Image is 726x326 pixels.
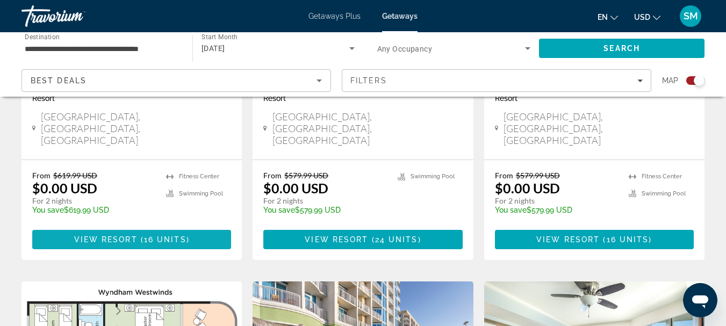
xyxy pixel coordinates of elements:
[495,180,560,196] p: $0.00 USD
[411,173,455,180] span: Swimming Pool
[495,206,618,214] p: $579.99 USD
[32,196,155,206] p: For 2 nights
[598,9,618,25] button: Change language
[179,173,219,180] span: Fitness Center
[32,206,155,214] p: $619.99 USD
[202,33,238,41] span: Start Month
[308,12,361,20] a: Getaways Plus
[263,196,386,206] p: For 2 nights
[634,9,660,25] button: Change currency
[634,13,650,21] span: USD
[375,235,418,244] span: 24 units
[32,171,51,180] span: From
[603,44,640,53] span: Search
[263,206,386,214] p: $579.99 USD
[607,235,649,244] span: 16 units
[272,111,463,146] span: [GEOGRAPHIC_DATA], [GEOGRAPHIC_DATA], [GEOGRAPHIC_DATA]
[495,230,694,249] button: View Resort(16 units)
[516,171,560,180] span: $579.99 USD
[74,235,138,244] span: View Resort
[25,42,178,55] input: Select destination
[32,206,64,214] span: You save
[202,44,225,53] span: [DATE]
[284,171,328,180] span: $579.99 USD
[642,190,686,197] span: Swimming Pool
[21,2,129,30] a: Travorium
[263,180,328,196] p: $0.00 USD
[495,171,513,180] span: From
[539,39,705,58] button: Search
[350,76,387,85] span: Filters
[305,235,368,244] span: View Resort
[683,283,717,317] iframe: Кнопка запуска окна обмена сообщениями
[495,94,517,103] span: Resort
[31,74,322,87] mat-select: Sort by
[662,73,678,88] span: Map
[368,235,421,244] span: ( )
[53,171,97,180] span: $619.99 USD
[32,230,231,249] button: View Resort(16 units)
[600,235,652,244] span: ( )
[41,111,231,146] span: [GEOGRAPHIC_DATA], [GEOGRAPHIC_DATA], [GEOGRAPHIC_DATA]
[263,206,295,214] span: You save
[677,5,705,27] button: User Menu
[382,12,418,20] a: Getaways
[263,94,286,103] span: Resort
[32,180,97,196] p: $0.00 USD
[179,190,223,197] span: Swimming Pool
[642,173,682,180] span: Fitness Center
[342,69,651,92] button: Filters
[25,33,60,40] span: Destination
[263,171,282,180] span: From
[598,13,608,21] span: en
[536,235,600,244] span: View Resort
[138,235,190,244] span: ( )
[495,206,527,214] span: You save
[504,111,694,146] span: [GEOGRAPHIC_DATA], [GEOGRAPHIC_DATA], [GEOGRAPHIC_DATA]
[31,76,87,85] span: Best Deals
[144,235,186,244] span: 16 units
[263,230,462,249] button: View Resort(24 units)
[684,11,698,21] span: SM
[377,45,433,53] span: Any Occupancy
[32,94,55,103] span: Resort
[495,196,618,206] p: For 2 nights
